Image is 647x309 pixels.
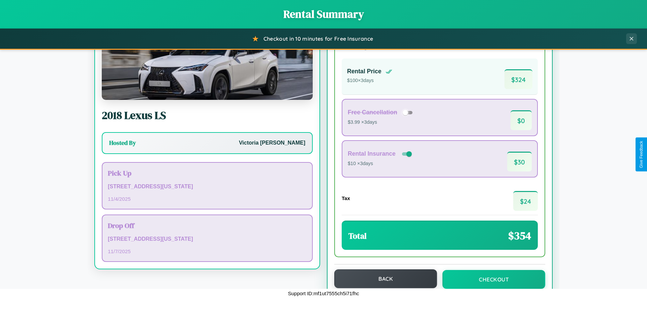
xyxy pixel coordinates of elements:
[239,138,305,148] p: Victoria [PERSON_NAME]
[348,159,413,168] p: $10 × 3 days
[342,195,350,201] h4: Tax
[288,289,359,298] p: Support ID: mf1ut7555ch5i71fhc
[513,191,538,211] span: $ 24
[264,35,373,42] span: Checkout in 10 minutes for Free Insurance
[511,110,532,130] span: $ 0
[108,234,307,244] p: [STREET_ADDRESS][US_STATE]
[442,270,545,289] button: Checkout
[348,109,397,116] h4: Free Cancellation
[504,69,532,89] span: $ 324
[108,247,307,256] p: 11 / 7 / 2025
[348,150,396,157] h4: Rental Insurance
[102,33,313,100] img: Lexus LS
[348,230,367,241] h3: Total
[7,7,640,22] h1: Rental Summary
[507,152,532,171] span: $ 30
[108,194,307,203] p: 11 / 4 / 2025
[109,139,136,147] h3: Hosted By
[108,221,307,230] h3: Drop Off
[108,182,307,192] p: [STREET_ADDRESS][US_STATE]
[347,76,392,85] p: $ 100 × 3 days
[347,68,381,75] h4: Rental Price
[108,168,307,178] h3: Pick Up
[508,228,531,243] span: $ 354
[102,108,313,123] h2: 2018 Lexus LS
[348,118,415,127] p: $3.99 × 3 days
[334,269,437,288] button: Back
[639,141,644,168] div: Give Feedback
